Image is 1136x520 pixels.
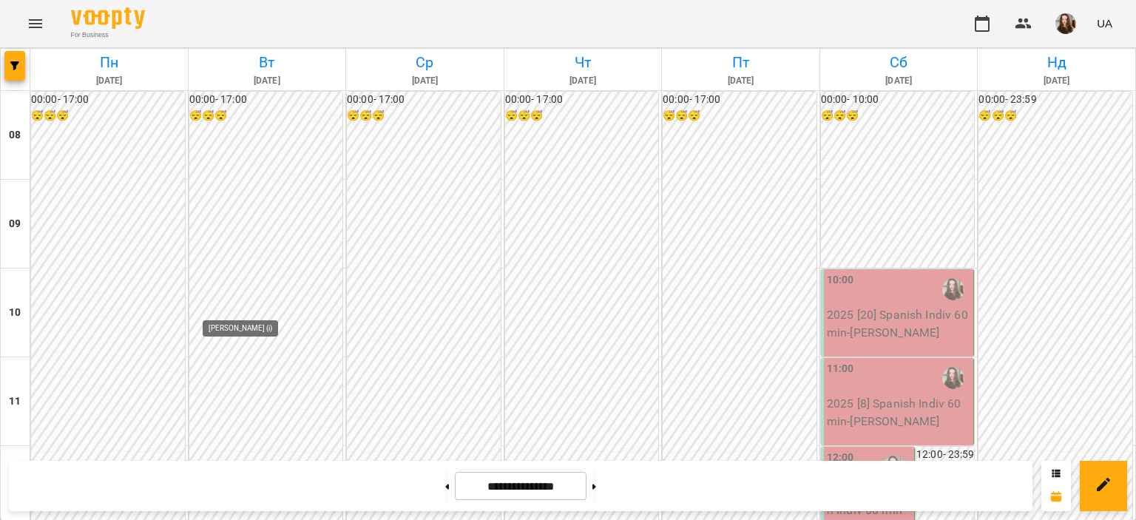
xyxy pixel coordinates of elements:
h6: 10 [9,305,21,321]
button: UA [1091,10,1118,37]
label: 12:00 [827,450,854,466]
h6: [DATE] [507,74,660,88]
h6: Вт [191,51,344,74]
h6: Пт [664,51,817,74]
span: For Business [71,30,145,40]
h6: [DATE] [664,74,817,88]
h6: 😴😴😴 [505,108,659,124]
h6: 00:00 - 17:00 [31,92,185,108]
h6: Нд [980,51,1133,74]
h6: 😴😴😴 [978,108,1132,124]
h6: 😴😴😴 [31,108,185,124]
img: f828951e34a2a7ae30fa923eeeaf7e77.jpg [1055,13,1076,34]
label: 10:00 [827,272,854,288]
p: 2025 [8] Spanish Indiv 60 min - [PERSON_NAME] [827,395,971,430]
h6: 😴😴😴 [347,108,501,124]
h6: [DATE] [822,74,976,88]
h6: 00:00 - 17:00 [663,92,816,108]
img: Гайдукевич Анна (і) [942,278,964,300]
button: Menu [18,6,53,41]
h6: 😴😴😴 [663,108,816,124]
h6: [DATE] [348,74,501,88]
h6: 11 [9,394,21,410]
span: UA [1097,16,1112,31]
h6: 😴😴😴 [189,108,343,124]
h6: 00:00 - 17:00 [347,92,501,108]
h6: 00:00 - 23:59 [978,92,1132,108]
h6: 00:00 - 17:00 [189,92,343,108]
img: Voopty Logo [71,7,145,29]
p: 2025 [20] Spanish Indiv 60 min - [PERSON_NAME] [827,306,971,341]
h6: 00:00 - 17:00 [505,92,659,108]
h6: 09 [9,216,21,232]
h6: Сб [822,51,976,74]
h6: 08 [9,127,21,143]
h6: 00:00 - 10:00 [821,92,975,108]
h6: [DATE] [33,74,186,88]
h6: 😴😴😴 [821,108,975,124]
h6: [DATE] [191,74,344,88]
img: Гайдукевич Анна (і) [942,367,964,389]
h6: Пн [33,51,186,74]
h6: Ср [348,51,501,74]
h6: 12:00 - 23:59 [916,447,974,463]
h6: Чт [507,51,660,74]
h6: [DATE] [980,74,1133,88]
label: 11:00 [827,361,854,377]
